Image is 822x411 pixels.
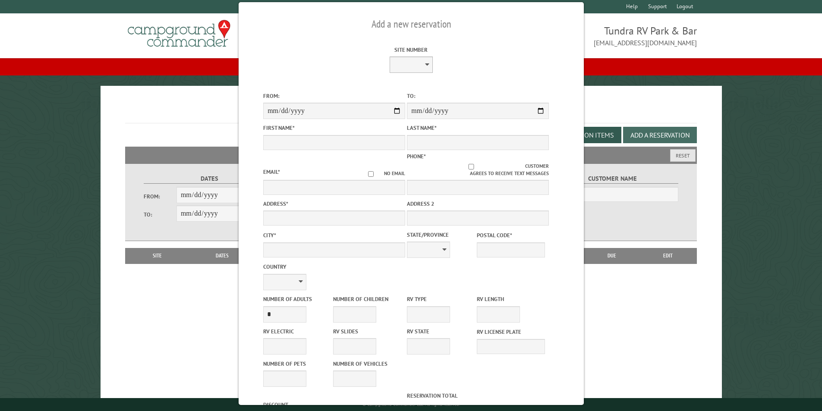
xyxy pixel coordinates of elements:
label: Number of Adults [263,295,331,303]
label: State/Province [407,231,475,239]
label: Last Name [407,124,549,132]
label: Customer agrees to receive text messages [407,163,549,177]
label: From: [144,192,176,201]
label: Country [263,263,405,271]
label: RV Electric [263,327,331,336]
label: Phone [407,153,426,160]
label: Number of Children [333,295,401,303]
h2: Add a new reservation [263,16,559,32]
label: RV Slides [333,327,401,336]
input: Customer agrees to receive text messages [417,164,525,169]
label: Email [263,168,280,176]
label: Site Number [340,46,482,54]
label: To: [407,92,549,100]
label: Postal Code [477,231,545,239]
label: To: [144,210,176,219]
label: First Name [263,124,405,132]
h2: Filters [125,147,697,163]
label: Address [263,200,405,208]
label: No email [358,170,405,177]
input: No email [358,171,384,177]
label: City [263,231,405,239]
th: Dates [186,248,259,264]
label: From: [263,92,405,100]
img: Campground Commander [125,17,233,50]
th: Edit [639,248,697,264]
h1: Reservations [125,100,697,123]
label: Customer Name [547,174,678,184]
th: Due [585,248,639,264]
th: Site [129,248,186,264]
button: Add a Reservation [623,127,697,143]
label: Number of Vehicles [333,360,401,368]
label: Dates [144,174,275,184]
label: Discount [263,401,405,409]
label: RV State [407,327,475,336]
label: Address 2 [407,200,549,208]
label: Reservation Total [407,392,549,400]
button: Reset [670,149,696,162]
button: Edit Add-on Items [547,127,621,143]
label: RV License Plate [477,328,545,336]
label: RV Type [407,295,475,303]
small: © Campground Commander LLC. All rights reserved. [362,402,460,407]
label: Number of Pets [263,360,331,368]
label: RV Length [477,295,545,303]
